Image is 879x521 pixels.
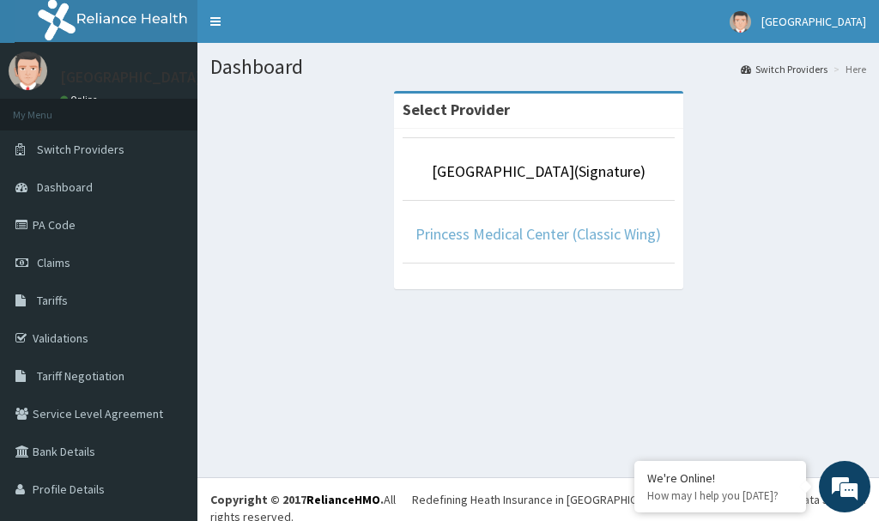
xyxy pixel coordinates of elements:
[282,9,323,50] div: Minimize live chat window
[37,368,124,384] span: Tariff Negotiation
[32,86,70,129] img: d_794563401_company_1708531726252_794563401
[210,492,384,507] strong: Copyright © 2017 .
[60,70,202,85] p: [GEOGRAPHIC_DATA]
[647,488,793,503] p: How may I help you today?
[37,179,93,195] span: Dashboard
[647,470,793,486] div: We're Online!
[761,14,866,29] span: [GEOGRAPHIC_DATA]
[210,56,866,78] h1: Dashboard
[730,11,751,33] img: User Image
[100,153,237,326] span: We're online!
[60,94,101,106] a: Online
[403,100,510,119] strong: Select Provider
[415,224,661,244] a: Princess Medical Center (Classic Wing)
[9,342,327,403] textarea: Type your message and hit 'Enter'
[9,51,47,90] img: User Image
[412,491,866,508] div: Redefining Heath Insurance in [GEOGRAPHIC_DATA] using Telemedicine and Data Science!
[89,96,288,118] div: Chat with us now
[741,62,827,76] a: Switch Providers
[432,161,646,181] a: [GEOGRAPHIC_DATA](Signature)
[37,255,70,270] span: Claims
[306,492,380,507] a: RelianceHMO
[37,293,68,308] span: Tariffs
[37,142,124,157] span: Switch Providers
[829,62,866,76] li: Here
